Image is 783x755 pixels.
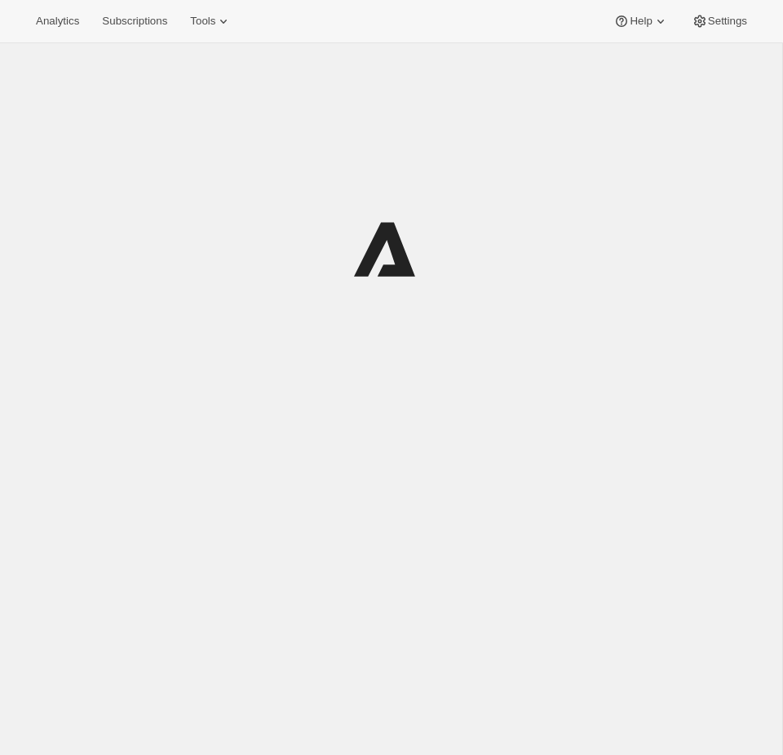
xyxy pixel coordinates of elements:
span: Settings [708,15,747,28]
button: Tools [180,10,241,33]
span: Help [630,15,652,28]
button: Settings [682,10,757,33]
span: Subscriptions [102,15,167,28]
span: Analytics [36,15,79,28]
button: Analytics [26,10,89,33]
button: Help [604,10,678,33]
span: Tools [190,15,215,28]
button: Subscriptions [92,10,177,33]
